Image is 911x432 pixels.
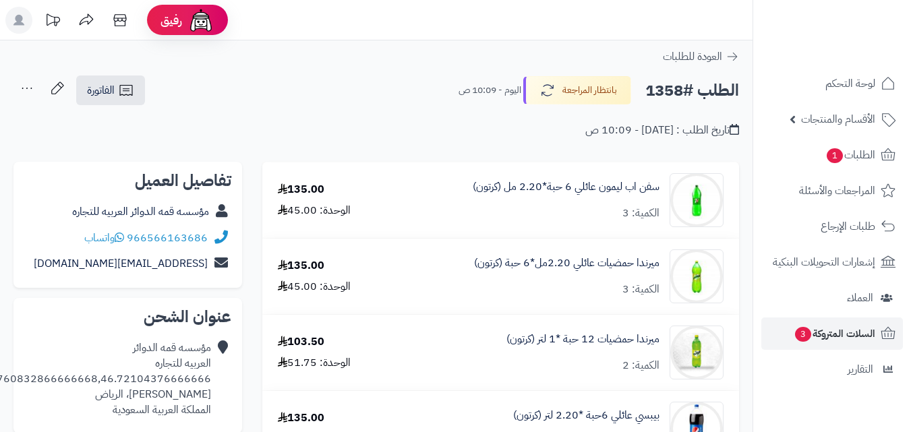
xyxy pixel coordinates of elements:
[761,246,903,278] a: إشعارات التحويلات البنكية
[160,12,182,28] span: رفيق
[670,249,723,303] img: 1747544486-c60db756-6ee7-44b0-a7d4-ec449800-90x90.jpg
[761,282,903,314] a: العملاء
[474,255,659,271] a: ميرندا حمضيات عائلي 2.20مل*6 حبة (كرتون)
[761,139,903,171] a: الطلبات1
[84,230,124,246] a: واتساب
[585,123,739,138] div: تاريخ الطلب : [DATE] - 10:09 ص
[76,75,145,105] a: الفاتورة
[278,334,324,350] div: 103.50
[187,7,214,34] img: ai-face.png
[72,204,209,220] a: مؤسسه قمه الدوائر العربيه للتجاره
[459,84,521,97] small: اليوم - 10:09 ص
[127,230,208,246] a: 966566163686
[799,181,875,200] span: المراجعات والأسئلة
[278,258,324,274] div: 135.00
[24,309,231,325] h2: عنوان الشحن
[645,77,739,104] h2: الطلب #1358
[794,324,875,343] span: السلات المتروكة
[761,317,903,350] a: السلات المتروكة3
[24,173,231,189] h2: تفاصيل العميل
[34,255,208,272] a: [EMAIL_ADDRESS][DOMAIN_NAME]
[506,332,659,347] a: ميرندا حمضيات 12 حبة *1 لتر (كرتون)
[821,217,875,236] span: طلبات الإرجاع
[848,360,873,379] span: التقارير
[663,49,739,65] a: العودة للطلبات
[663,49,722,65] span: العودة للطلبات
[36,7,69,37] a: تحديثات المنصة
[773,253,875,272] span: إشعارات التحويلات البنكية
[819,21,898,49] img: logo-2.png
[825,146,875,164] span: الطلبات
[278,203,351,218] div: الوحدة: 45.00
[794,326,812,342] span: 3
[87,82,115,98] span: الفاتورة
[278,182,324,197] div: 135.00
[761,353,903,385] a: التقارير
[847,288,873,307] span: العملاء
[825,74,875,93] span: لوحة التحكم
[278,279,351,295] div: الوحدة: 45.00
[278,410,324,426] div: 135.00
[761,175,903,207] a: المراجعات والأسئلة
[523,76,631,104] button: بانتظار المراجعة
[622,282,659,297] div: الكمية: 3
[473,179,659,195] a: سفن اب ليمون عائلي 6 حبة*2.20 مل (كرتون)
[826,148,844,164] span: 1
[801,110,875,129] span: الأقسام والمنتجات
[761,67,903,100] a: لوحة التحكم
[622,358,659,373] div: الكمية: 2
[761,210,903,243] a: طلبات الإرجاع
[278,355,351,371] div: الوحدة: 51.75
[622,206,659,221] div: الكمية: 3
[513,408,659,423] a: بيبسي عائلي 6حبة *2.20 لتر (كرتون)
[670,173,723,227] img: 1747541306-e6e5e2d5-9b67-463e-b81b-59a02ee4-90x90.jpg
[670,326,723,379] img: 1747566256-XP8G23evkchGmxKUr8YaGb2gsq2hZno4-90x90.jpg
